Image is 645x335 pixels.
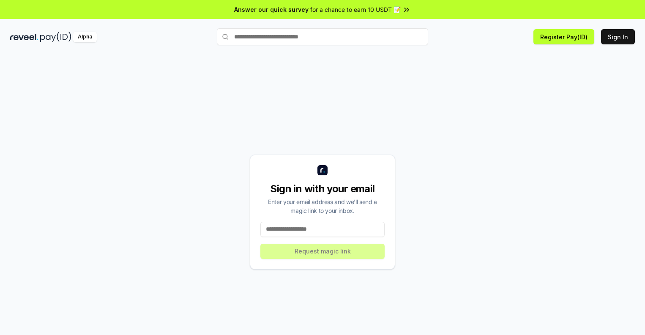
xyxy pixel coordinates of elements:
span: Answer our quick survey [234,5,309,14]
div: Alpha [73,32,97,42]
img: reveel_dark [10,32,38,42]
div: Sign in with your email [260,182,385,196]
span: for a chance to earn 10 USDT 📝 [310,5,401,14]
div: Enter your email address and we’ll send a magic link to your inbox. [260,197,385,215]
img: pay_id [40,32,71,42]
img: logo_small [317,165,328,175]
button: Register Pay(ID) [533,29,594,44]
button: Sign In [601,29,635,44]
